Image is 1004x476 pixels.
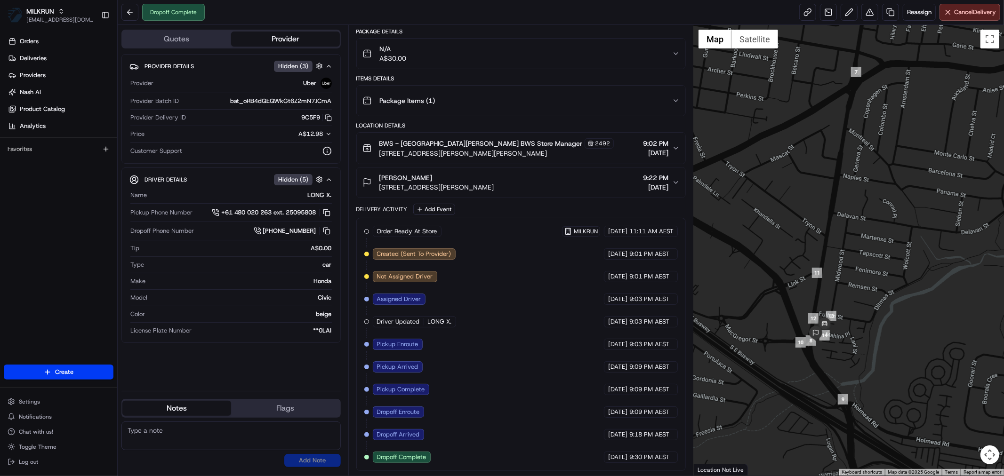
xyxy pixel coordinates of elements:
a: Orders [4,34,117,49]
span: [PERSON_NAME] [379,173,433,182]
span: 9:03 PM AEST [629,295,669,303]
div: 13 [826,311,836,321]
span: 9:30 PM AEST [629,453,669,461]
span: [DATE] [608,317,627,326]
span: 9:01 PM AEST [629,272,669,281]
button: N/AA$30.00 [357,39,685,69]
div: Items Details [356,75,686,82]
button: Map camera controls [980,445,999,464]
a: Terms (opens in new tab) [945,469,958,475]
span: [DATE] [608,363,627,371]
span: [DATE] [608,227,627,236]
span: Log out [19,458,38,466]
a: [PHONE_NUMBER] [254,226,332,236]
span: [DATE] [608,385,627,394]
span: Cancel Delivery [954,8,996,16]
div: Package Details [356,28,686,35]
span: Not Assigned Driver [377,272,433,281]
span: N/A [379,44,406,54]
span: BWS - [GEOGRAPHIC_DATA][PERSON_NAME] BWS Store Manager [379,139,583,148]
div: 8 [806,335,816,346]
span: 9:03 PM AEST [629,317,669,326]
div: Location Not Live [694,464,748,476]
span: 9:22 PM [643,173,668,182]
button: A$12.98 [249,130,332,138]
span: Settings [19,398,40,405]
span: [DATE] [608,272,627,281]
span: [DATE] [608,430,627,439]
button: Quotes [122,32,231,47]
button: Toggle Theme [4,440,113,453]
span: Customer Support [130,147,182,155]
button: Keyboard shortcuts [842,469,882,476]
span: Driver Details [145,176,187,183]
span: [PHONE_NUMBER] [263,227,316,235]
span: Nash AI [20,88,41,96]
span: Dropoff Enroute [377,408,420,416]
div: Honda [149,277,332,286]
span: 9:09 PM AEST [629,385,669,394]
span: Analytics [20,122,46,130]
span: Name [130,191,147,199]
span: Dropoff Phone Number [130,227,194,235]
img: Google [696,463,727,476]
span: Model [130,294,147,302]
span: Provider Batch ID [130,97,179,105]
span: Deliveries [20,54,47,63]
a: Product Catalog [4,102,117,117]
button: [PERSON_NAME][STREET_ADDRESS][PERSON_NAME]9:22 PM[DATE] [357,167,685,198]
span: Make [130,277,145,286]
span: Dropoff Arrived [377,430,420,439]
span: Tip [130,244,139,253]
span: [DATE] [608,408,627,416]
span: 9:01 PM AEST [629,250,669,258]
button: Provider [231,32,340,47]
div: 9 [838,394,848,405]
button: [EMAIL_ADDRESS][DOMAIN_NAME] [26,16,94,24]
span: Provider Details [145,63,194,70]
button: Create [4,365,113,380]
button: MILKRUN [26,7,54,16]
span: 2492 [595,140,610,147]
span: LONG X. [428,317,452,326]
span: Pickup Enroute [377,340,418,349]
span: [DATE] [643,182,668,192]
span: Notifications [19,413,52,420]
div: Location Details [356,122,686,129]
span: A$30.00 [379,54,406,63]
span: Provider [130,79,153,87]
span: Color [130,310,145,318]
span: Map data ©2025 Google [888,469,939,475]
button: Settings [4,395,113,408]
button: Flags [231,401,340,416]
span: 9:02 PM [643,139,668,148]
a: Analytics [4,119,117,134]
button: CancelDelivery [940,4,1000,21]
span: Create [55,368,73,376]
a: Open this area in Google Maps (opens a new window) [696,463,727,476]
span: 9:09 PM AEST [629,408,669,416]
button: Package Items (1) [357,86,685,116]
span: [DATE] [608,295,627,303]
img: uber-new-logo.jpeg [321,78,332,89]
span: Product Catalog [20,105,65,113]
a: +61 480 020 263 ext. 25095808 [212,207,332,218]
a: Deliveries [4,51,117,66]
span: Uber [304,79,317,87]
button: Notifications [4,410,113,423]
span: 9:18 PM AEST [629,430,669,439]
span: Toggle Theme [19,443,56,451]
span: MILKRUN [574,228,598,235]
span: 9:09 PM AEST [629,363,669,371]
span: Dropoff Complete [377,453,426,461]
span: [DATE] [608,340,627,349]
div: 14 [819,330,830,341]
span: Provider Delivery ID [130,113,186,122]
span: Created (Sent To Provider) [377,250,451,258]
span: [DATE] [643,148,668,158]
button: Show satellite imagery [731,30,778,48]
span: Orders [20,37,39,46]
